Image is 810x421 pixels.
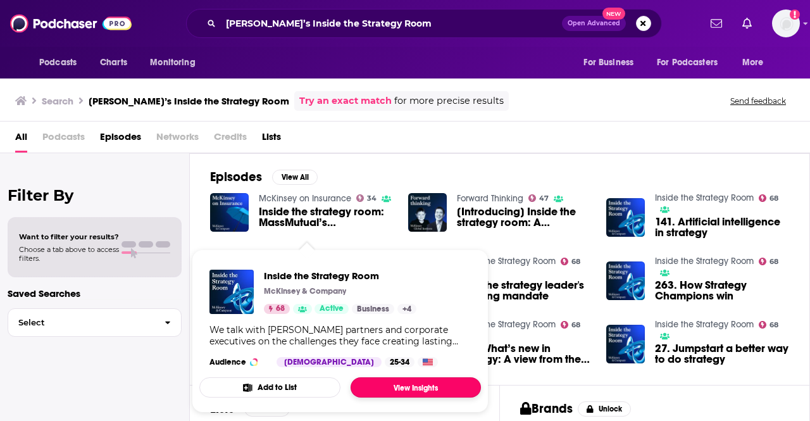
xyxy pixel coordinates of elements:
[759,194,779,202] a: 68
[210,169,318,185] a: EpisodesView All
[571,259,580,265] span: 68
[790,9,800,20] svg: Add a profile image
[351,377,481,398] a: View Insights
[457,206,591,228] a: [Introducing] Inside the strategy room: A conversation with Brian Chesky of Airbnb on the 21st ce...
[276,303,285,315] span: 68
[19,245,119,263] span: Choose a tab above to access filters.
[772,9,800,37] span: Logged in as BrunswickDigital
[742,54,764,72] span: More
[571,322,580,328] span: 68
[457,343,591,365] a: 223. What’s new in strategy: A view from the frontlines
[42,127,85,153] span: Podcasts
[769,259,778,265] span: 68
[602,8,625,20] span: New
[259,206,393,228] span: Inside the strategy room: MassMutual’s [PERSON_NAME] on disrupting your own industry
[259,206,393,228] a: Inside the strategy room: MassMutual’s Roger Crandall on disrupting your own industry
[141,51,211,75] button: open menu
[100,54,127,72] span: Charts
[539,196,549,201] span: 47
[578,401,632,417] button: Unlock
[385,357,414,367] div: 25-34
[277,357,382,367] div: [DEMOGRAPHIC_DATA]
[8,308,182,337] button: Select
[528,194,549,202] a: 47
[210,193,249,232] img: Inside the strategy room: MassMutual’s Roger Crandall on disrupting your own industry
[92,51,135,75] a: Charts
[259,193,351,204] a: McKinsey on Insurance
[352,304,394,314] a: Business
[606,261,645,300] img: 263. How Strategy Champions win
[320,303,344,315] span: Active
[655,217,789,238] a: 141. Artificial intelligence in strategy
[30,51,93,75] button: open menu
[726,96,790,106] button: Send feedback
[655,280,789,301] a: 263. How Strategy Champions win
[520,401,573,417] h2: Brands
[561,258,581,265] a: 68
[214,127,247,153] span: Credits
[8,287,182,299] p: Saved Searches
[315,304,349,314] a: Active
[772,9,800,37] img: User Profile
[299,94,392,108] a: Try an exact match
[262,127,281,153] span: Lists
[39,54,77,72] span: Podcasts
[575,51,649,75] button: open menu
[606,325,645,363] img: 27. Jumpstart a better way to do strategy
[769,322,778,328] span: 68
[655,319,754,330] a: Inside the Strategy Room
[408,193,447,232] a: [Introducing] Inside the strategy room: A conversation with Brian Chesky of Airbnb on the 21st ce...
[561,321,581,329] a: 68
[655,256,754,267] a: Inside the Strategy Room
[769,196,778,201] span: 68
[10,11,132,35] img: Podchaser - Follow, Share and Rate Podcasts
[733,51,780,75] button: open menu
[655,192,754,203] a: Inside the Strategy Room
[356,194,377,202] a: 34
[272,170,318,185] button: View All
[264,304,290,314] a: 68
[737,13,757,34] a: Show notifications dropdown
[8,318,154,327] span: Select
[562,16,626,31] button: Open AdvancedNew
[367,196,377,201] span: 34
[264,286,346,296] p: McKinsey & Company
[42,95,73,107] h3: Search
[100,127,141,153] a: Episodes
[397,304,416,314] a: +4
[457,280,591,301] a: 163. The strategy leader's evolving mandate
[156,127,199,153] span: Networks
[150,54,195,72] span: Monitoring
[583,54,633,72] span: For Business
[8,186,182,204] h2: Filter By
[655,343,789,365] a: 27. Jumpstart a better way to do strategy
[394,94,504,108] span: for more precise results
[457,206,591,228] span: [Introducing] Inside the strategy room: A conversation with [PERSON_NAME] of Airbnb on the 21st c...
[19,232,119,241] span: Want to filter your results?
[606,198,645,237] img: 141. Artificial intelligence in strategy
[210,169,262,185] h2: Episodes
[264,270,416,282] a: Inside the Strategy Room
[457,256,556,267] a: Inside the Strategy Room
[199,377,340,398] button: Add to List
[457,319,556,330] a: Inside the Strategy Room
[457,193,523,204] a: Forward Thinking
[15,127,27,153] span: All
[209,357,266,367] h3: Audience
[706,13,727,34] a: Show notifications dropdown
[89,95,289,107] h3: [PERSON_NAME]’s Inside the Strategy Room
[657,54,718,72] span: For Podcasters
[209,324,471,347] div: We talk with [PERSON_NAME] partners and corporate executives on the challenges they face creating...
[209,270,254,314] img: Inside the Strategy Room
